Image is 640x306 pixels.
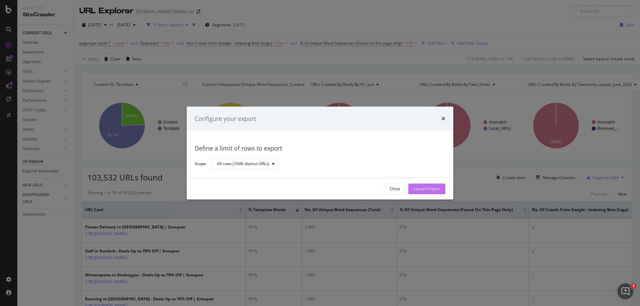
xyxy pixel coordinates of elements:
[384,183,406,194] button: Close
[211,159,278,169] button: All rows (104K distinct URLs)
[441,115,445,123] div: times
[631,283,636,289] span: 1
[195,161,206,168] label: Scope
[414,186,440,192] div: Launch Export
[195,145,445,153] div: Define a limit of rows to export
[217,162,269,166] div: All rows (104K distinct URLs)
[187,107,453,199] div: modal
[408,183,445,194] button: Launch Export
[617,283,633,299] iframe: Intercom live chat
[390,186,400,192] div: Close
[195,115,256,123] div: Configure your export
